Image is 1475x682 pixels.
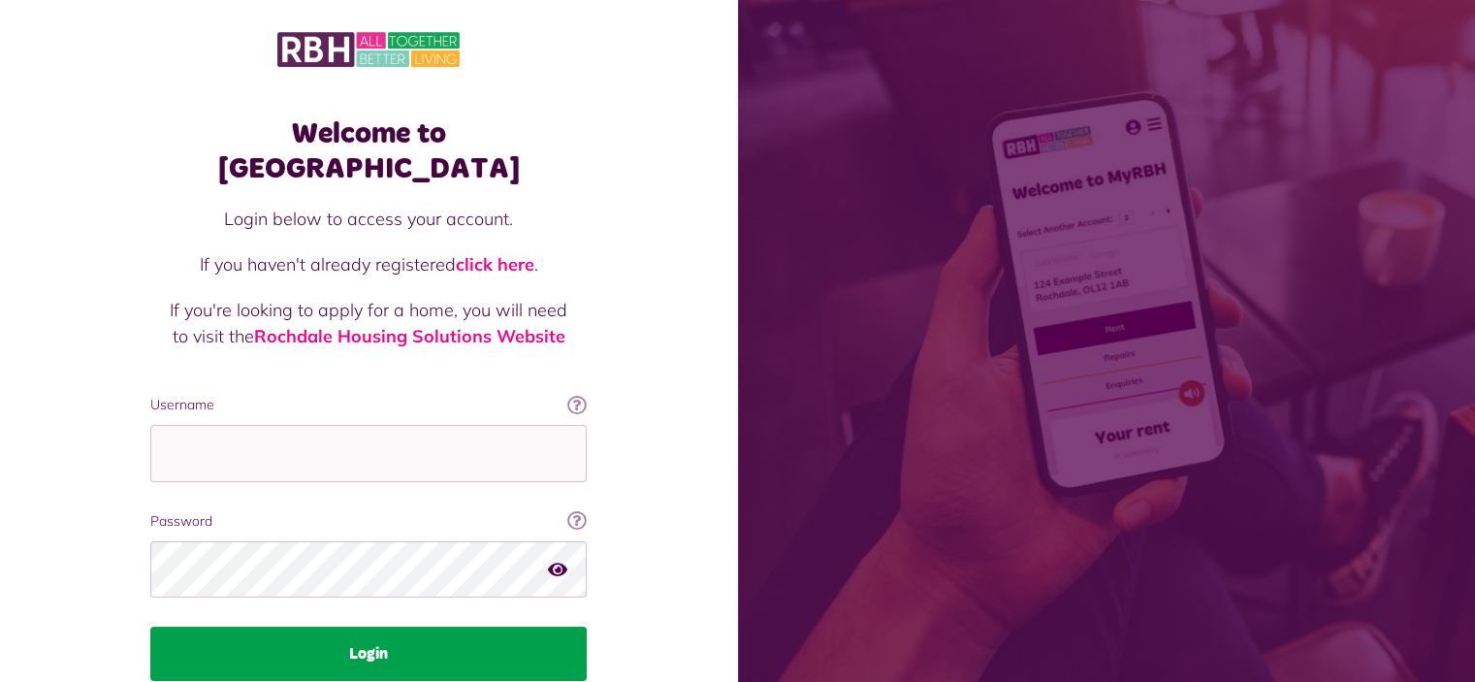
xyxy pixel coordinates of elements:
h1: Welcome to [GEOGRAPHIC_DATA] [150,116,587,186]
button: Login [150,627,587,681]
label: Username [150,395,587,415]
a: click here [456,253,534,276]
a: Rochdale Housing Solutions Website [254,325,565,347]
p: If you're looking to apply for a home, you will need to visit the [170,297,567,349]
p: If you haven't already registered . [170,251,567,277]
label: Password [150,511,587,532]
p: Login below to access your account. [170,206,567,232]
img: MyRBH [277,29,460,70]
